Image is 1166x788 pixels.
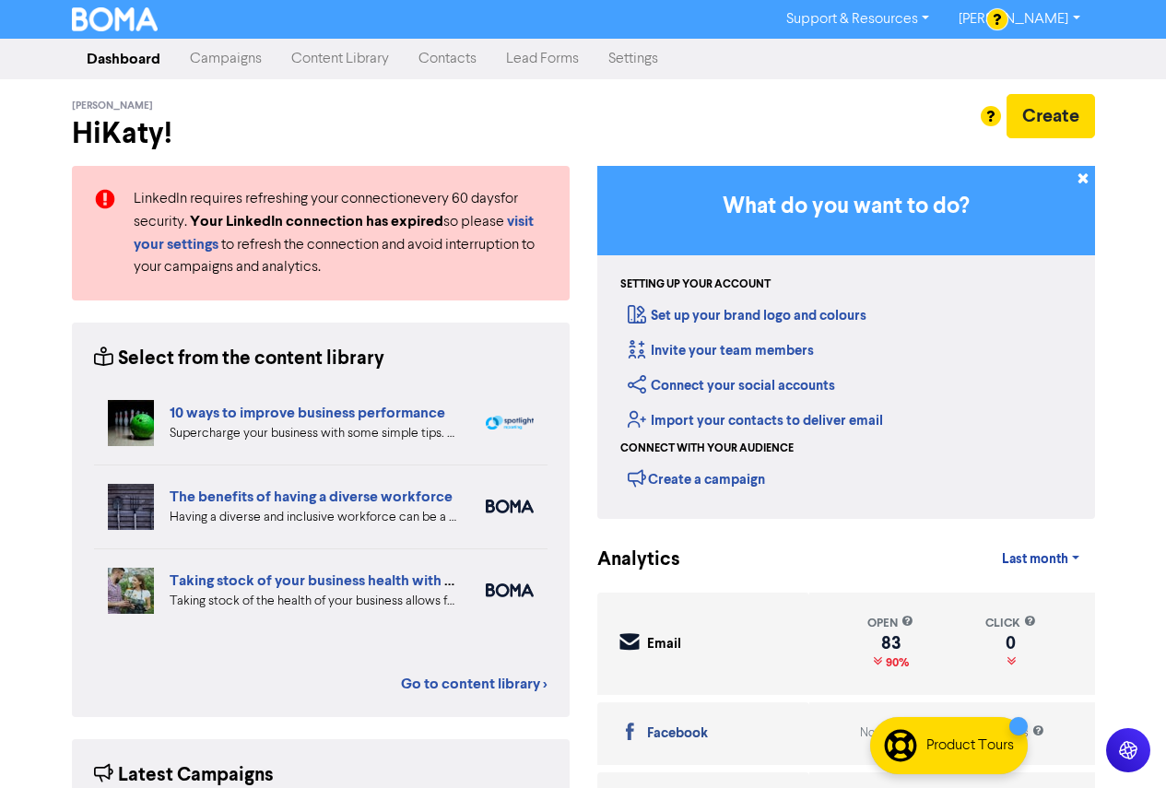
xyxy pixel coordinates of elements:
[944,5,1094,34] a: [PERSON_NAME]
[860,724,1044,742] div: No campaigns for selected dates
[620,276,771,293] div: Setting up your account
[134,215,534,253] a: visit your settings
[771,5,944,34] a: Support & Resources
[94,345,384,373] div: Select from the content library
[620,441,794,457] div: Connect with your audience
[597,166,1095,519] div: Getting Started in BOMA
[404,41,491,77] a: Contacts
[647,723,708,745] div: Facebook
[594,41,673,77] a: Settings
[170,404,445,422] a: 10 ways to improve business performance
[628,465,765,492] div: Create a campaign
[277,41,404,77] a: Content Library
[175,41,277,77] a: Campaigns
[170,571,482,590] a: Taking stock of your business health with ratios
[72,7,159,31] img: BOMA Logo
[491,41,594,77] a: Lead Forms
[628,342,814,359] a: Invite your team members
[1074,700,1166,788] iframe: Chat Widget
[486,416,534,430] img: spotlight
[401,673,548,695] a: Go to content library >
[170,424,458,443] div: Supercharge your business with some simple tips. Eliminate distractions & bad customers, get a pl...
[628,307,866,324] a: Set up your brand logo and colours
[628,377,835,394] a: Connect your social accounts
[625,194,1067,220] h3: What do you want to do?
[1007,94,1095,138] button: Create
[985,636,1036,651] div: 0
[1002,551,1068,568] span: Last month
[72,41,175,77] a: Dashboard
[72,100,153,112] span: [PERSON_NAME]
[486,500,534,513] img: boma
[72,116,570,151] h2: Hi Katy !
[170,508,458,527] div: Having a diverse and inclusive workforce can be a major boost for your business. We list four of ...
[628,412,883,429] a: Import your contacts to deliver email
[486,583,534,597] img: boma_accounting
[597,546,657,574] div: Analytics
[985,615,1036,632] div: click
[867,636,913,651] div: 83
[882,655,909,670] span: 90%
[190,212,443,230] strong: Your LinkedIn connection has expired
[170,488,453,506] a: The benefits of having a diverse workforce
[987,541,1094,578] a: Last month
[647,634,681,655] div: Email
[170,592,458,611] div: Taking stock of the health of your business allows for more effective planning, early warning abo...
[120,188,561,278] div: LinkedIn requires refreshing your connection every 60 days for security. so please to refresh the...
[867,615,913,632] div: open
